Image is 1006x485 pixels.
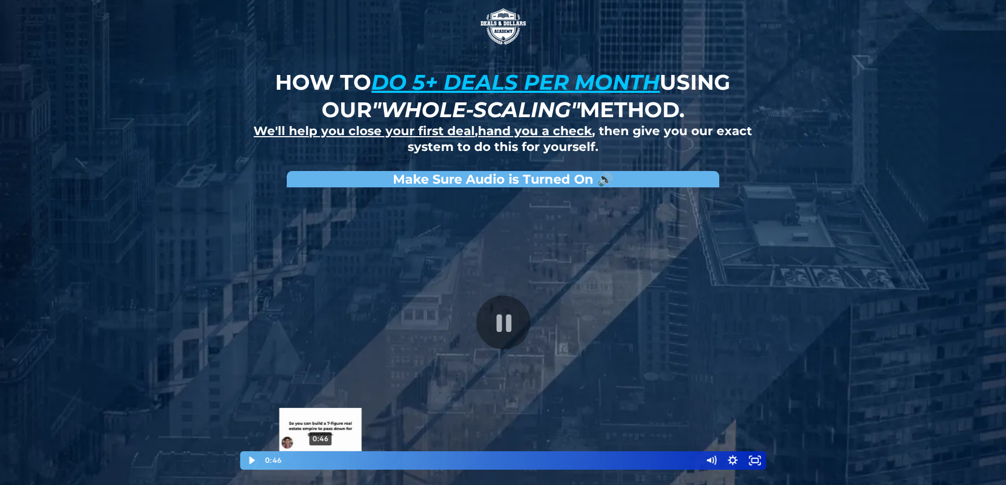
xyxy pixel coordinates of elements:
strong: How to using our method. [275,69,730,122]
u: hand you a check [478,123,592,138]
u: We'll help you close your first deal [253,123,475,138]
strong: , , then give you our exact system to do this for yourself. [253,123,752,154]
u: do 5+ deals per month [371,69,660,95]
em: "whole-scaling" [372,97,580,122]
strong: Make Sure Audio is Turned On 🔊 [393,172,613,187]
